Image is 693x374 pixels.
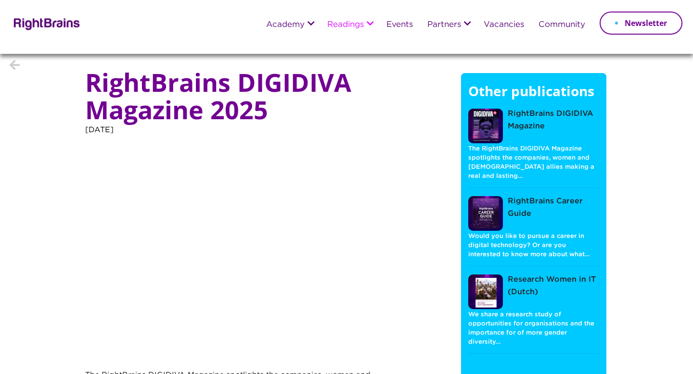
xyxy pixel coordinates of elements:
a: Partners [427,21,461,29]
h5: Other publications [468,83,599,109]
a: Academy [266,21,305,29]
a: Newsletter [600,12,682,35]
a: Community [539,21,585,29]
a: Events [386,21,413,29]
h1: RightBrains DIGIDIVA Magazine 2025 [85,68,447,123]
img: Rightbrains [11,16,80,30]
p: We share a research study of opportunities for organisations and the importance for of more gende... [468,310,599,347]
p: [DATE] [85,123,447,151]
a: Readings [327,21,364,29]
a: Vacancies [484,21,524,29]
p: The RightBrains DIGIDIVA Magazine spotlights the companies, women and [DEMOGRAPHIC_DATA] allies m... [468,144,599,181]
a: Research Women in IT (Dutch) [468,274,599,310]
a: RightBrains DIGIDIVA Magazine [468,108,599,144]
p: Would you like to pursue a career in digital technology? Or are you interested to know more about... [468,231,599,260]
a: RightBrains Career Guide [468,195,599,231]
